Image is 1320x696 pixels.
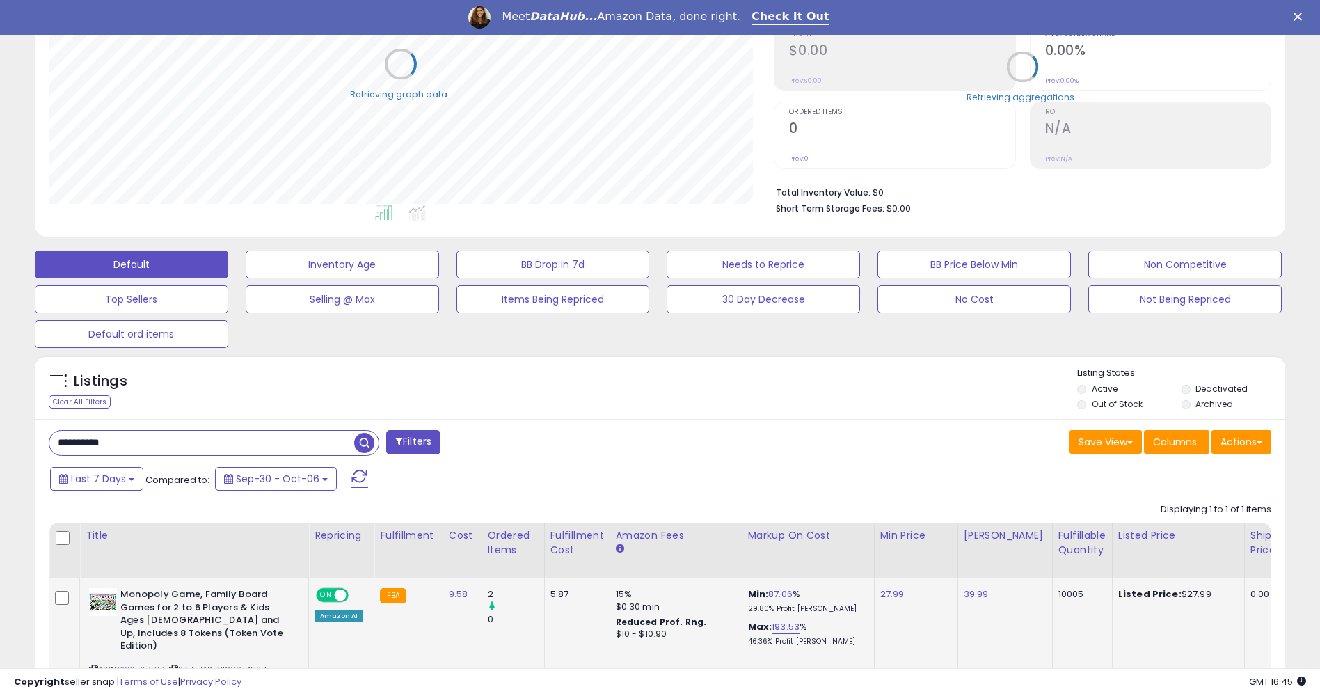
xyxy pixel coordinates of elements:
div: Ordered Items [488,528,539,557]
div: 5.87 [550,588,599,601]
button: Needs to Reprice [667,251,860,278]
span: Sep-30 - Oct-06 [236,472,319,486]
div: Markup on Cost [748,528,868,543]
b: Monopoly Game, Family Board Games for 2 to 6 Players & Kids Ages [DEMOGRAPHIC_DATA] and Up, Inclu... [120,588,289,656]
p: 46.36% Profit [PERSON_NAME] [748,637,864,647]
th: The percentage added to the cost of goods (COGS) that forms the calculator for Min & Max prices. [742,523,874,578]
div: Amazon AI [315,610,363,622]
small: FBA [380,588,406,603]
div: 10005 [1058,588,1102,601]
button: BB Drop in 7d [456,251,650,278]
img: 51hX6TbwZ5L._SL40_.jpg [89,588,117,616]
a: Check It Out [752,10,829,25]
a: 87.06 [768,587,793,601]
button: Top Sellers [35,285,228,313]
div: Fulfillable Quantity [1058,528,1106,557]
div: Cost [449,528,476,543]
div: Close [1294,13,1307,21]
button: Save View [1069,430,1142,454]
div: 15% [616,588,731,601]
div: Fulfillment [380,528,436,543]
b: Reduced Prof. Rng. [616,616,707,628]
div: Ship Price [1250,528,1278,557]
i: DataHub... [530,10,597,23]
button: BB Price Below Min [877,251,1071,278]
div: Listed Price [1118,528,1239,543]
span: ON [317,590,335,601]
b: Min: [748,587,769,601]
h5: Listings [74,372,127,391]
button: 30 Day Decrease [667,285,860,313]
a: B0B5HLZ8T4 [118,664,165,676]
div: [PERSON_NAME] [964,528,1047,543]
div: seller snap | | [14,676,241,689]
div: % [748,588,864,614]
span: | SKU: HAS-C1009-4828 [167,664,267,675]
a: 27.99 [880,587,905,601]
a: Privacy Policy [180,675,241,688]
div: $10 - $10.90 [616,628,731,640]
span: 2025-10-14 16:45 GMT [1249,675,1306,688]
button: Items Being Repriced [456,285,650,313]
label: Active [1092,383,1118,395]
button: Default [35,251,228,278]
div: Meet Amazon Data, done right. [502,10,740,24]
span: Columns [1153,435,1197,449]
div: Fulfillment Cost [550,528,604,557]
span: Last 7 Days [71,472,126,486]
button: Columns [1144,430,1209,454]
strong: Copyright [14,675,65,688]
span: Compared to: [145,473,209,487]
div: Retrieving aggregations.. [967,90,1079,103]
small: Amazon Fees. [616,543,624,555]
label: Out of Stock [1092,398,1143,410]
p: 29.80% Profit [PERSON_NAME] [748,604,864,614]
div: Amazon Fees [616,528,736,543]
button: Default ord items [35,320,228,348]
div: Title [86,528,303,543]
div: % [748,621,864,647]
span: OFF [347,590,369,601]
div: 0 [488,613,544,626]
div: $0.30 min [616,601,731,613]
div: $27.99 [1118,588,1234,601]
a: Terms of Use [119,675,178,688]
label: Archived [1195,398,1233,410]
div: Clear All Filters [49,395,111,409]
a: 39.99 [964,587,989,601]
div: 2 [488,588,544,601]
label: Deactivated [1195,383,1248,395]
button: Sep-30 - Oct-06 [215,467,337,491]
img: Profile image for Georgie [468,6,491,29]
a: 9.58 [449,587,468,601]
div: Retrieving graph data.. [350,88,452,100]
div: Repricing [315,528,368,543]
button: Non Competitive [1088,251,1282,278]
button: Not Being Repriced [1088,285,1282,313]
b: Max: [748,620,772,633]
div: Min Price [880,528,952,543]
button: Last 7 Days [50,467,143,491]
p: Listing States: [1077,367,1285,380]
button: Selling @ Max [246,285,439,313]
button: Inventory Age [246,251,439,278]
button: Actions [1211,430,1271,454]
button: No Cost [877,285,1071,313]
b: Listed Price: [1118,587,1182,601]
div: 0.00 [1250,588,1273,601]
div: Displaying 1 to 1 of 1 items [1161,503,1271,516]
a: 193.53 [772,620,800,634]
button: Filters [386,430,440,454]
